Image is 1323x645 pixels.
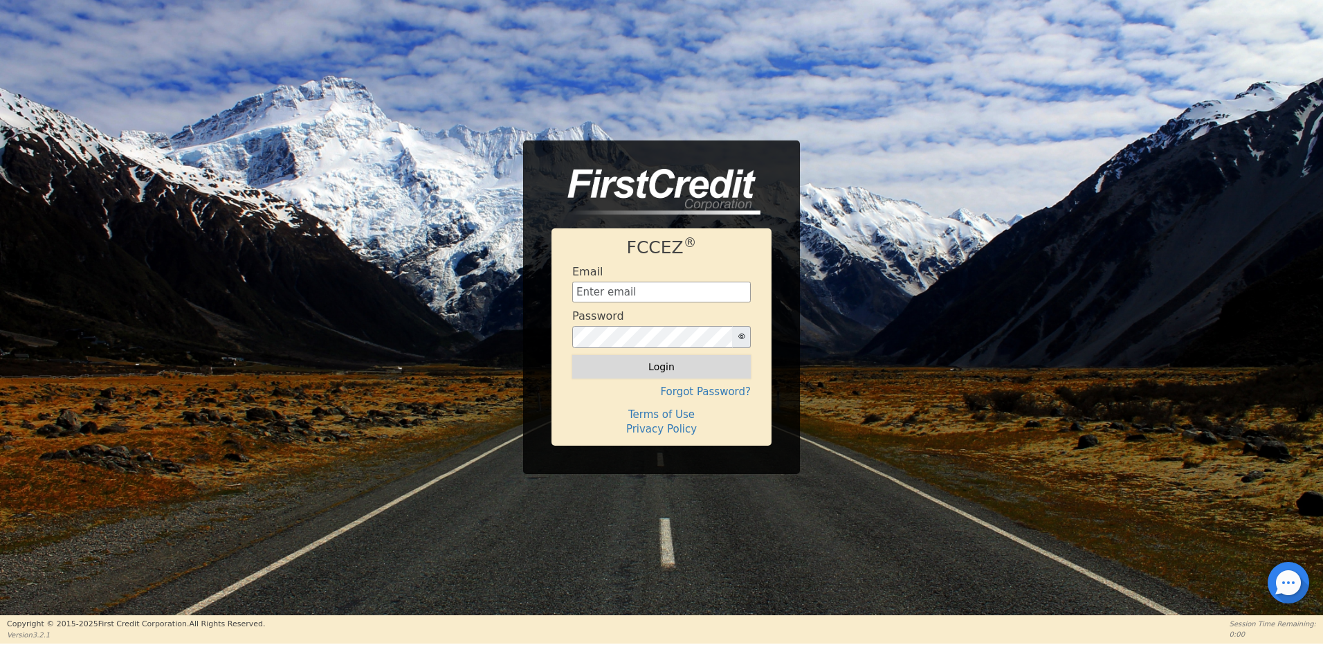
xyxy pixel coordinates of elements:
[572,309,624,322] h4: Password
[7,630,265,640] p: Version 3.2.1
[572,408,751,421] h4: Terms of Use
[189,619,265,628] span: All Rights Reserved.
[572,423,751,435] h4: Privacy Policy
[7,619,265,630] p: Copyright © 2015- 2025 First Credit Corporation.
[551,169,760,215] img: logo-CMu_cnol.png
[572,355,751,379] button: Login
[572,265,603,278] h4: Email
[1230,619,1316,629] p: Session Time Remaining:
[1230,629,1316,639] p: 0:00
[572,237,751,258] h1: FCCEZ
[684,235,697,250] sup: ®
[572,385,751,398] h4: Forgot Password?
[572,282,751,302] input: Enter email
[572,326,733,348] input: password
